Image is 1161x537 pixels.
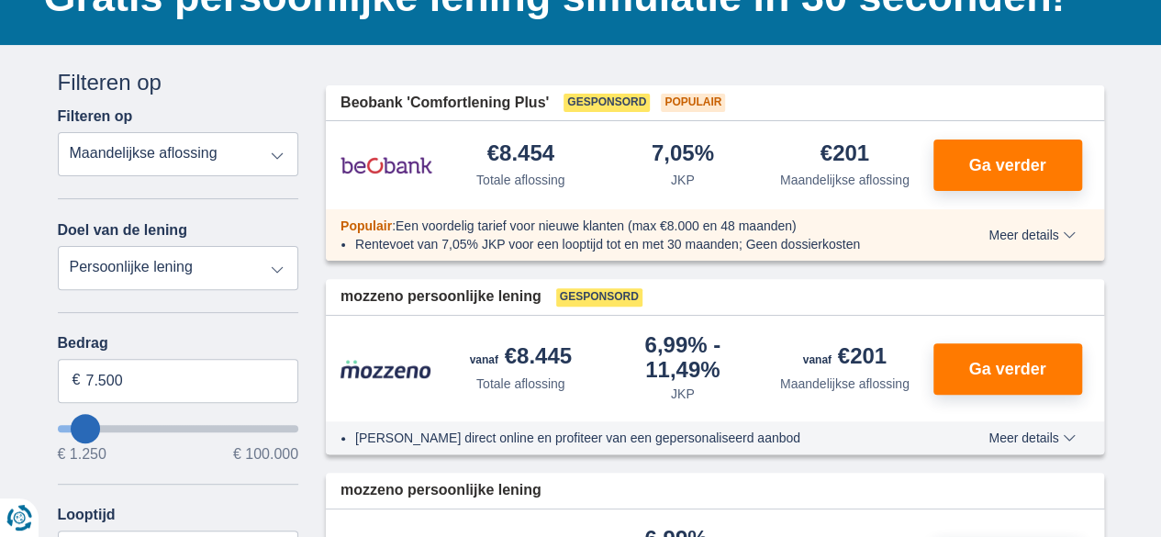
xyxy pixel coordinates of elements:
[933,140,1082,191] button: Ga verder
[58,335,299,352] label: Bedrag
[340,359,432,379] img: product.pl.alt Mozzeno
[821,142,869,167] div: €201
[803,345,887,371] div: €201
[58,507,116,523] label: Looptijd
[340,286,541,308] span: mozzeno persoonlijke lening
[470,345,572,371] div: €8.445
[58,222,187,239] label: Doel van de lening
[661,94,725,112] span: Populair
[355,235,921,253] li: Rentevoet van 7,05% JKP voor een looptijd tot en met 30 maanden; Geen dossierkosten
[975,228,1088,242] button: Meer details
[58,425,299,432] input: wantToBorrow
[58,447,106,462] span: € 1.250
[340,218,392,233] span: Populair
[396,218,797,233] span: Een voordelig tarief voor nieuwe klanten (max €8.000 en 48 maanden)
[780,375,910,393] div: Maandelijkse aflossing
[968,157,1045,173] span: Ga verder
[564,94,650,112] span: Gesponsord
[780,171,910,189] div: Maandelijkse aflossing
[326,217,936,235] div: :
[556,288,642,307] span: Gesponsord
[340,93,549,114] span: Beobank 'Comfortlening Plus'
[671,385,695,403] div: JKP
[487,142,554,167] div: €8.454
[988,229,1075,241] span: Meer details
[671,171,695,189] div: JKP
[340,142,432,188] img: product.pl.alt Beobank
[975,431,1088,445] button: Meer details
[355,429,921,447] li: [PERSON_NAME] direct online en profiteer van een gepersonaliseerd aanbod
[476,375,565,393] div: Totale aflossing
[58,67,299,98] div: Filteren op
[340,480,541,501] span: mozzeno persoonlijke lening
[58,108,133,125] label: Filteren op
[233,447,298,462] span: € 100.000
[988,431,1075,444] span: Meer details
[933,343,1082,395] button: Ga verder
[609,334,757,381] div: 6,99%
[73,370,81,391] span: €
[476,171,565,189] div: Totale aflossing
[968,361,1045,377] span: Ga verder
[652,142,714,167] div: 7,05%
